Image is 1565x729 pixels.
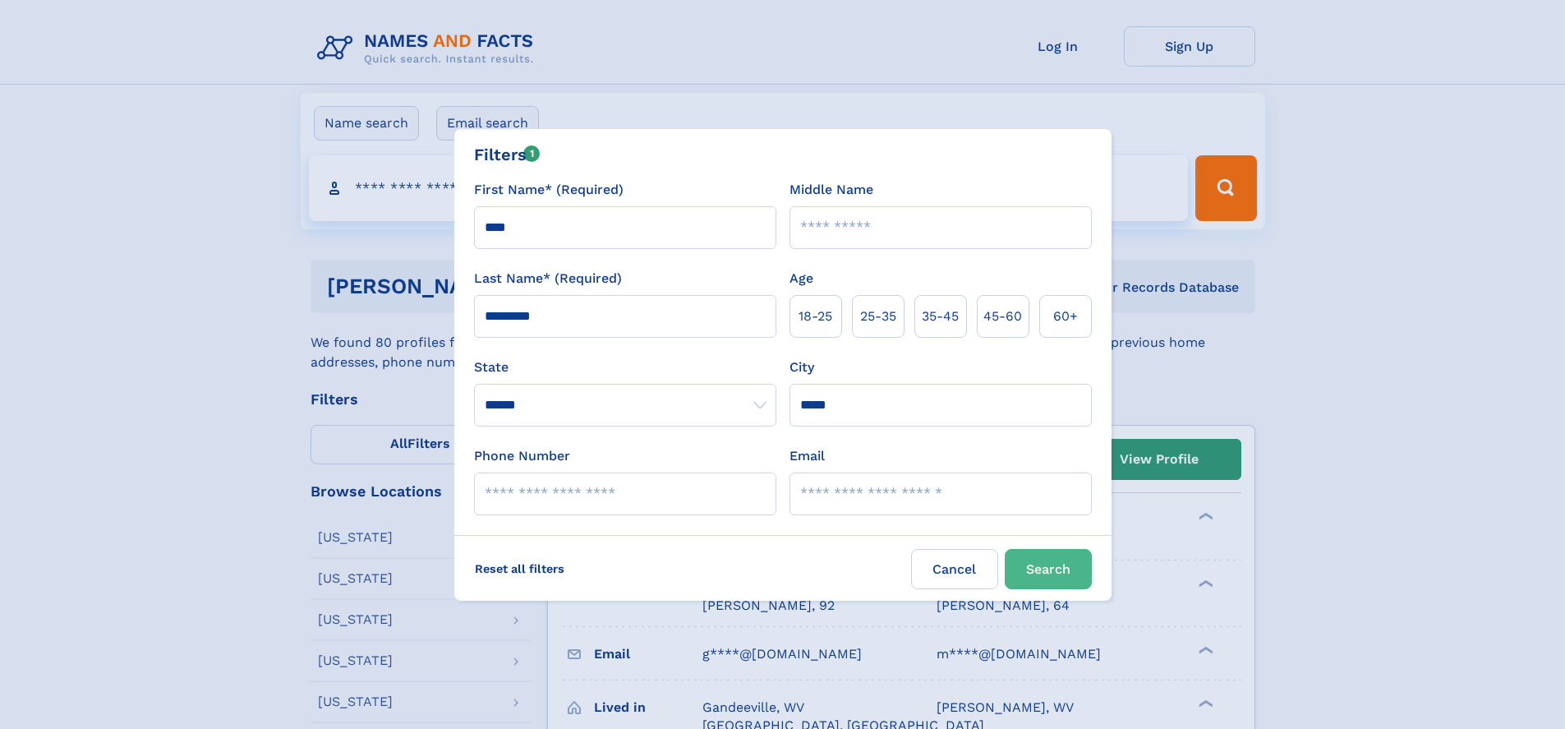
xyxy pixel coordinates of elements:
label: Phone Number [474,446,570,466]
span: 45‑60 [983,307,1022,326]
label: State [474,358,776,377]
label: Email [789,446,825,466]
label: Reset all filters [464,549,575,588]
label: Last Name* (Required) [474,269,622,288]
span: 35‑45 [922,307,959,326]
button: Search [1005,549,1092,589]
span: 18‑25 [799,307,832,326]
div: Filters [474,142,541,167]
span: 25‑35 [860,307,896,326]
label: Age [789,269,813,288]
label: Middle Name [789,180,873,200]
label: Cancel [911,549,998,589]
label: First Name* (Required) [474,180,624,200]
label: City [789,358,814,377]
span: 60+ [1053,307,1078,326]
